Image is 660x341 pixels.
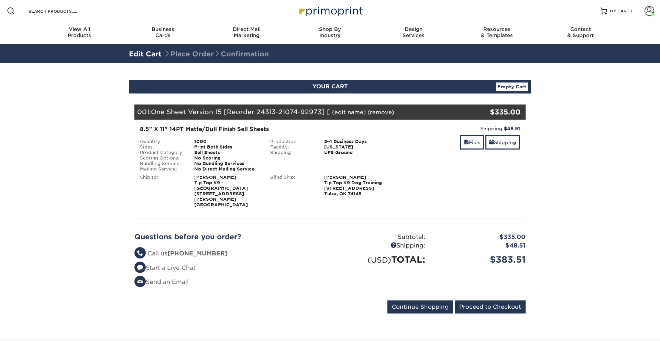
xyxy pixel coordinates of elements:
span: MY CART [610,8,629,14]
div: $335.00 [430,233,531,242]
a: Resources& Templates [455,22,539,44]
div: Bundling Service: [135,161,189,166]
img: Primoprint [296,3,364,18]
strong: [PHONE_NUMBER] [167,250,228,257]
div: Products [38,26,121,38]
iframe: Google Customer Reviews [2,320,58,339]
span: Direct Mail [205,26,288,32]
li: Call us [134,249,325,258]
span: files [464,140,469,145]
div: Production: [265,139,319,144]
strong: [PERSON_NAME] Tip Top K9 Dog Training [STREET_ADDRESS] Tulsa, OK 74145 [324,175,382,196]
span: Resources [455,26,539,32]
input: Proceed to Checkout [455,300,526,313]
div: Sell Sheets [189,150,265,155]
a: Direct MailMarketing [205,22,288,44]
div: Ship to: [135,175,189,208]
div: 2-4 Business Days [319,139,395,144]
div: [US_STATE] [319,144,395,150]
a: Shipping [485,135,520,150]
a: Shop ByIndustry [288,22,372,44]
div: Mailing Service: [135,166,189,172]
a: Start a Live Chat [134,264,196,271]
div: Shipping: [265,150,319,155]
div: No Bundling Services [189,161,265,166]
span: Contact [539,26,622,32]
div: Marketing [205,26,288,38]
div: Sides: [135,144,189,150]
h2: Questions before you order? [134,233,325,241]
span: Business [121,26,205,32]
div: $48.51 [430,241,531,250]
div: $383.51 [430,253,531,266]
div: Shipping: [400,125,520,132]
input: Continue Shopping [387,300,453,313]
a: Send an Email [134,278,189,285]
span: One Sheet Version 15 [Reorder 24313-21074-92973] [ [151,108,330,115]
a: BusinessCards [121,22,205,44]
div: UPS Ground [319,150,395,155]
div: Product Category: [135,150,189,155]
div: 1000 [189,139,265,144]
div: Shipping: [330,241,430,250]
small: (USD) [367,255,391,264]
div: Print Both Sides [189,144,265,150]
strong: $48.51 [504,126,520,131]
div: & Templates [455,26,539,38]
div: Facility: [265,144,319,150]
div: Cards [121,26,205,38]
div: Subtotal: [330,233,430,242]
span: YOUR CART [312,83,348,90]
div: No Direct Mailing Service [189,166,265,172]
div: $335.00 [460,107,520,117]
div: No Scoring [189,155,265,161]
div: Industry [288,26,372,38]
div: 001: [134,104,460,120]
a: Files [460,135,484,150]
strong: [PERSON_NAME] Tip Top K9 - [GEOGRAPHIC_DATA] [STREET_ADDRESS][PERSON_NAME] [GEOGRAPHIC_DATA] [194,175,248,207]
a: Empty Cart [496,82,528,91]
span: Shop By [288,26,372,32]
a: (edit name) [332,109,366,115]
a: Edit Cart [129,50,162,58]
span: Place Order Confirmation [164,50,269,58]
input: SEARCH PRODUCTS..... [28,7,95,15]
a: (remove) [367,109,394,115]
div: Quantity: [135,139,189,144]
span: Design [372,26,455,32]
div: 8.5" X 11" 14PT Matte/Dull Finish Sell Sheets [140,125,390,133]
a: View AllProducts [38,22,121,44]
div: & Support [539,26,622,38]
a: DesignServices [372,22,455,44]
div: Scoring Options: [135,155,189,161]
span: View All [38,26,121,32]
span: 1 [631,9,632,13]
div: TOTAL: [330,253,430,266]
span: shipping [489,140,494,145]
div: Services [372,26,455,38]
div: Blind Ship: [265,175,319,197]
a: Contact& Support [539,22,622,44]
